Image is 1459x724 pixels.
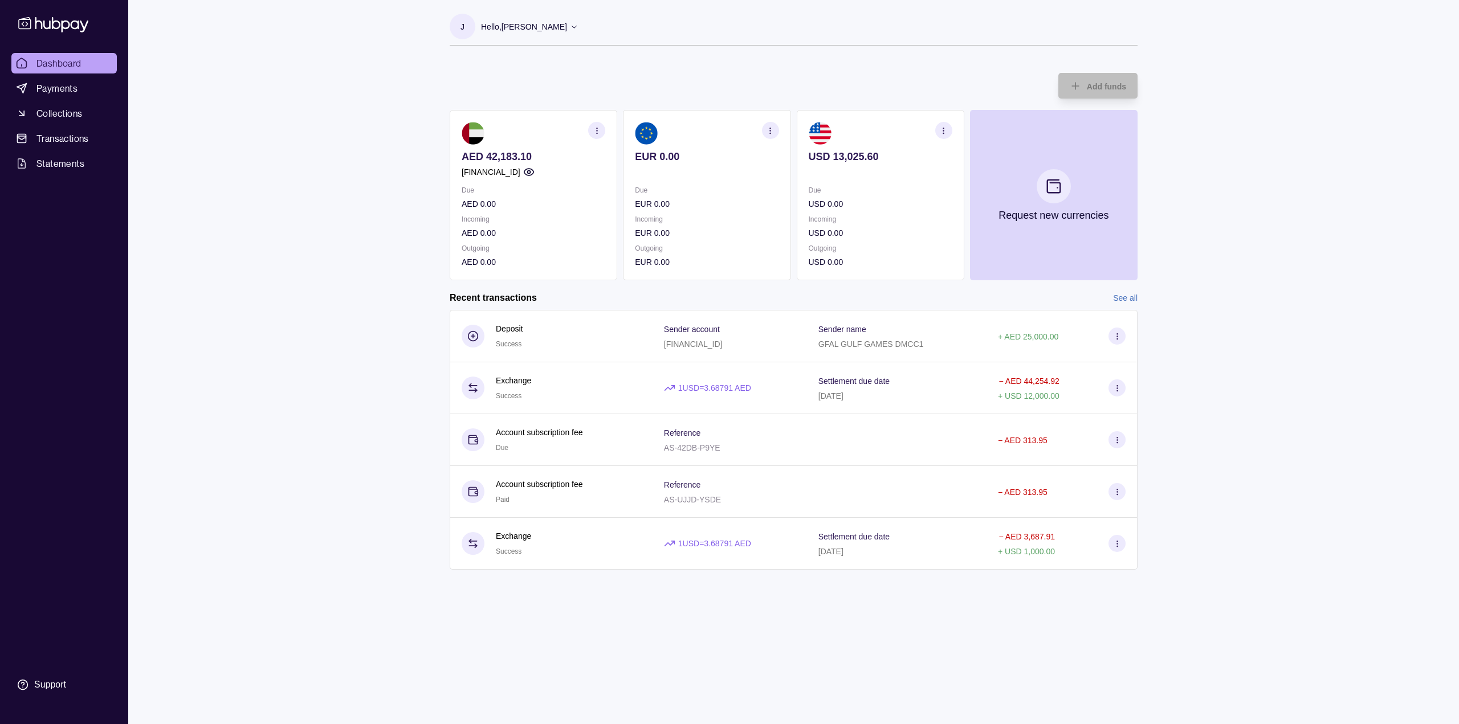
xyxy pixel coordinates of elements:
[809,256,952,268] p: USD 0.00
[818,547,843,556] p: [DATE]
[664,495,721,504] p: AS-UJJD-YSDE
[809,150,952,163] p: USD 13,025.60
[664,443,720,452] p: AS-42DB-P9YE
[496,478,583,490] p: Account subscription fee
[462,150,605,163] p: AED 42,183.10
[11,103,117,124] a: Collections
[664,480,701,489] p: Reference
[999,377,1059,386] p: − AED 44,254.92
[11,153,117,174] a: Statements
[36,56,81,70] span: Dashboard
[496,547,521,555] span: Success
[998,332,1058,341] p: + AED 25,000.00
[818,339,924,349] p: GFAL GULF GAMES DMCC1
[678,382,751,394] p: 1 USD = 3.68791 AED
[664,428,701,437] p: Reference
[481,21,567,33] p: Hello, [PERSON_NAME]
[809,213,952,226] p: Incoming
[664,339,723,349] p: [FINANCIAL_ID]
[678,537,751,550] p: 1 USD = 3.68791 AED
[809,184,952,197] p: Due
[462,122,484,145] img: ae
[999,532,1055,541] p: − AED 3,687.91
[496,374,531,387] p: Exchange
[496,496,510,504] span: Paid
[1113,292,1138,304] a: See all
[11,53,117,73] a: Dashboard
[998,436,1048,445] p: − AED 313.95
[809,242,952,255] p: Outgoing
[635,122,658,145] img: eu
[36,81,78,95] span: Payments
[998,391,1059,400] p: + USD 12,000.00
[998,547,1055,556] p: + USD 1,000.00
[809,122,832,145] img: us
[818,377,890,386] p: Settlement due date
[664,325,720,334] p: Sender account
[999,209,1108,222] p: Request new currencies
[36,132,89,145] span: Transactions
[496,530,531,542] p: Exchange
[462,227,605,239] p: AED 0.00
[36,157,84,170] span: Statements
[11,78,117,99] a: Payments
[11,673,117,697] a: Support
[818,391,843,400] p: [DATE]
[635,184,779,197] p: Due
[496,392,521,400] span: Success
[462,198,605,210] p: AED 0.00
[635,227,779,239] p: EUR 0.00
[1087,82,1126,91] span: Add funds
[462,184,605,197] p: Due
[818,325,866,334] p: Sender name
[809,227,952,239] p: USD 0.00
[460,21,464,33] p: J
[998,488,1048,497] p: − AED 313.95
[818,532,890,541] p: Settlement due date
[635,150,779,163] p: EUR 0.00
[496,444,508,452] span: Due
[462,256,605,268] p: AED 0.00
[496,426,583,439] p: Account subscription fee
[496,322,523,335] p: Deposit
[809,198,952,210] p: USD 0.00
[34,678,66,691] div: Support
[496,340,521,348] span: Success
[635,242,779,255] p: Outgoing
[462,213,605,226] p: Incoming
[462,166,520,178] p: [FINANCIAL_ID]
[635,198,779,210] p: EUR 0.00
[11,128,117,149] a: Transactions
[635,256,779,268] p: EUR 0.00
[635,213,779,226] p: Incoming
[462,242,605,255] p: Outgoing
[450,292,537,304] h2: Recent transactions
[1058,73,1138,99] button: Add funds
[970,110,1138,280] button: Request new currencies
[36,107,82,120] span: Collections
